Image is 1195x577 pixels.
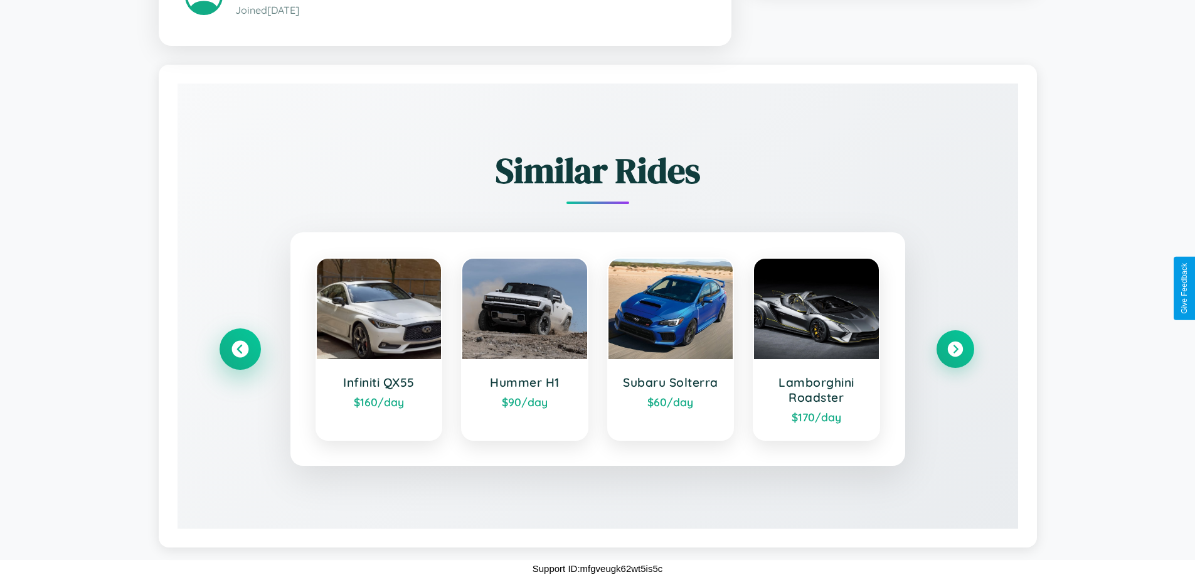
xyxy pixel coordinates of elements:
[1180,263,1189,314] div: Give Feedback
[767,410,866,424] div: $ 170 /day
[316,257,443,441] a: Infiniti QX55$160/day
[607,257,735,441] a: Subaru Solterra$60/day
[621,375,721,390] h3: Subaru Solterra
[753,257,880,441] a: Lamborghini Roadster$170/day
[621,395,721,409] div: $ 60 /day
[475,375,575,390] h3: Hummer H1
[329,395,429,409] div: $ 160 /day
[221,146,974,195] h2: Similar Rides
[235,1,705,19] p: Joined [DATE]
[767,375,866,405] h3: Lamborghini Roadster
[461,257,588,441] a: Hummer H1$90/day
[533,560,663,577] p: Support ID: mfgveugk62wt5is5c
[475,395,575,409] div: $ 90 /day
[329,375,429,390] h3: Infiniti QX55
